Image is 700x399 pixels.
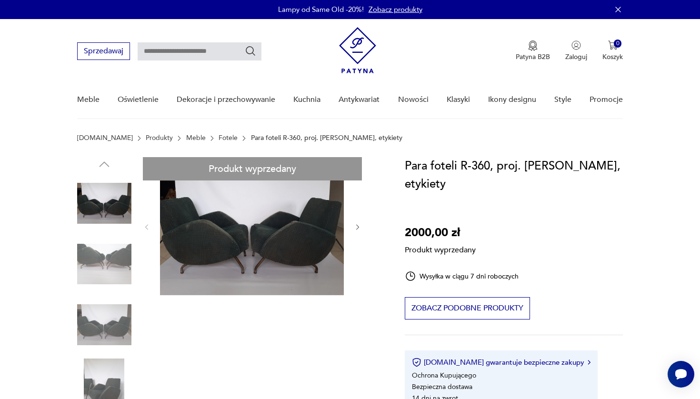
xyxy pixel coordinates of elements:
[668,361,694,388] iframe: Smartsupp widget button
[339,81,380,118] a: Antykwariat
[77,81,100,118] a: Meble
[412,382,472,391] li: Bezpieczna dostawa
[398,81,429,118] a: Nowości
[186,134,206,142] a: Meble
[412,358,421,367] img: Ikona certyfikatu
[554,81,571,118] a: Style
[77,134,133,142] a: [DOMAIN_NAME]
[405,297,530,319] button: Zobacz podobne produkty
[118,81,159,118] a: Oświetlenie
[219,134,238,142] a: Fotele
[369,5,422,14] a: Zobacz produkty
[245,45,256,57] button: Szukaj
[488,81,536,118] a: Ikony designu
[565,40,587,61] button: Zaloguj
[602,40,623,61] button: 0Koszyk
[565,52,587,61] p: Zaloguj
[590,81,623,118] a: Promocje
[405,270,519,282] div: Wysyłka w ciągu 7 dni roboczych
[571,40,581,50] img: Ikonka użytkownika
[516,52,550,61] p: Patyna B2B
[608,40,618,50] img: Ikona koszyka
[412,371,476,380] li: Ochrona Kupującego
[405,157,623,193] h1: Para foteli R-360, proj. [PERSON_NAME], etykiety
[278,5,364,14] p: Lampy od Same Old -20%!
[405,242,476,255] p: Produkt wyprzedany
[447,81,470,118] a: Klasyki
[177,81,275,118] a: Dekoracje i przechowywanie
[602,52,623,61] p: Koszyk
[251,134,402,142] p: Para foteli R-360, proj. [PERSON_NAME], etykiety
[516,40,550,61] button: Patyna B2B
[77,42,130,60] button: Sprzedawaj
[412,358,590,367] button: [DOMAIN_NAME] gwarantuje bezpieczne zakupy
[146,134,173,142] a: Produkty
[293,81,320,118] a: Kuchnia
[339,27,376,73] img: Patyna - sklep z meblami i dekoracjami vintage
[528,40,538,51] img: Ikona medalu
[614,40,622,48] div: 0
[405,224,476,242] p: 2000,00 zł
[588,360,590,365] img: Ikona strzałki w prawo
[516,40,550,61] a: Ikona medaluPatyna B2B
[77,49,130,55] a: Sprzedawaj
